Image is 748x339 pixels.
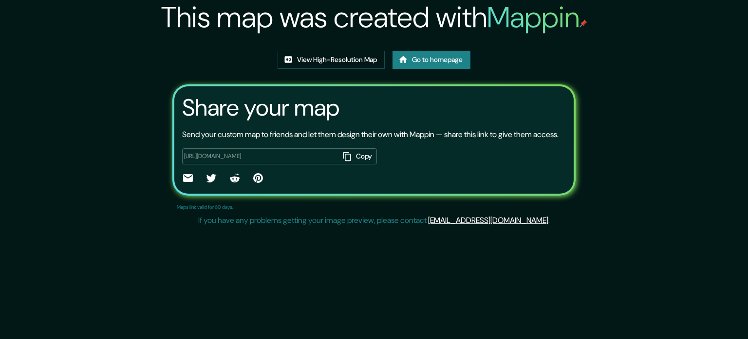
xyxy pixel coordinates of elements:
a: [EMAIL_ADDRESS][DOMAIN_NAME] [428,215,548,225]
button: Copy [339,148,377,164]
h3: Share your map [182,94,339,121]
p: If you have any problems getting your image preview, please contact . [198,215,550,226]
p: Maps link valid for 60 days. [177,203,233,211]
a: Go to homepage [393,51,470,69]
img: mappin-pin [580,20,587,27]
a: View High-Resolution Map [278,51,385,69]
p: Send your custom map to friends and let them design their own with Mappin — share this link to gi... [182,129,559,140]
